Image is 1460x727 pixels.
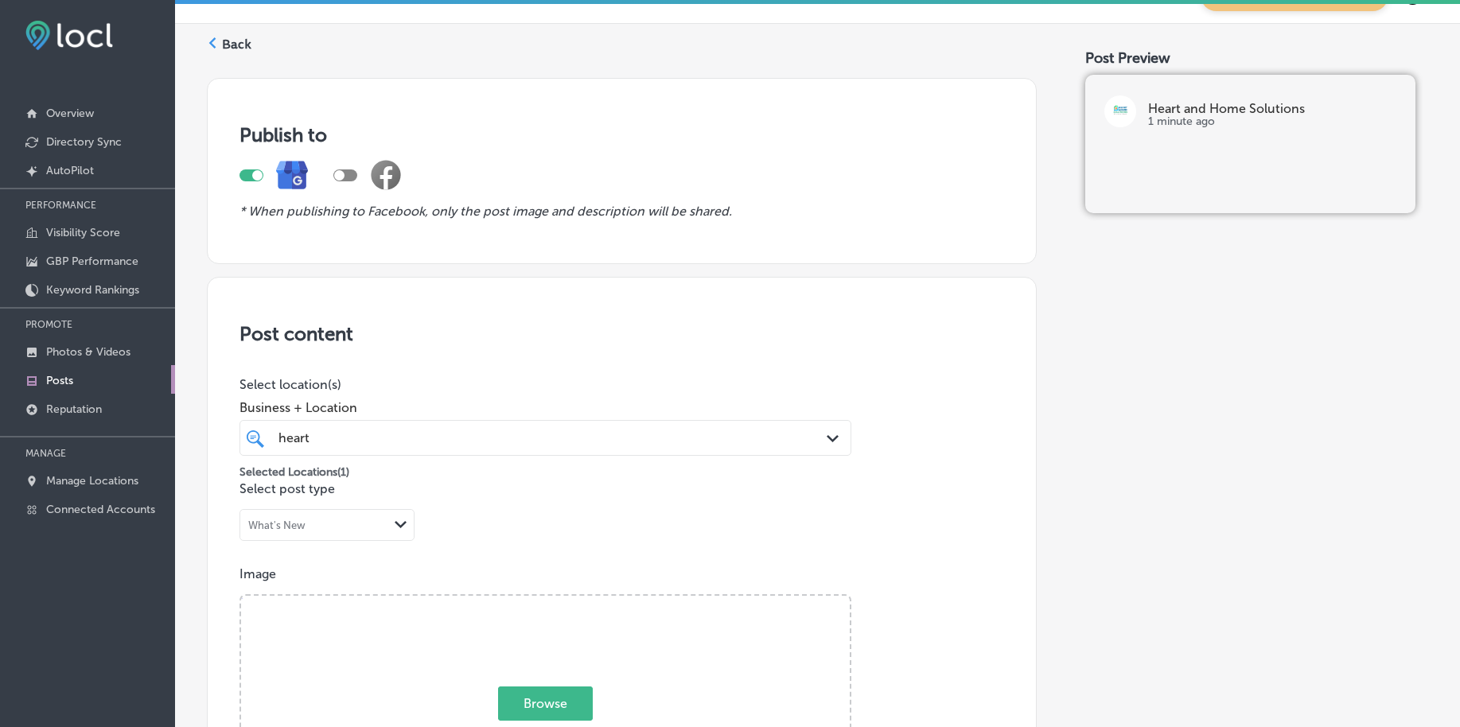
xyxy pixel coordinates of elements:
p: Photos & Videos [46,345,130,359]
p: Selected Locations ( 1 ) [239,459,349,479]
p: Select post type [239,481,1004,496]
span: Browse [498,686,593,721]
p: GBP Performance [46,255,138,268]
h3: Post content [239,322,1004,345]
span: Business + Location [239,400,851,415]
label: Back [222,36,251,53]
p: Manage Locations [46,474,138,488]
i: * When publishing to Facebook, only the post image and description will be shared. [239,204,732,219]
img: logo [1104,95,1136,127]
p: Directory Sync [46,135,122,149]
p: Heart and Home Solutions [1148,103,1396,115]
div: What's New [248,519,306,531]
h3: Publish to [239,123,1004,146]
p: Image [239,566,1004,581]
p: 1 minute ago [1148,115,1396,128]
p: AutoPilot [46,164,94,177]
p: Visibility Score [46,226,120,239]
p: Overview [46,107,94,120]
div: Post Preview [1085,49,1428,67]
img: fda3e92497d09a02dc62c9cd864e3231.png [25,21,113,50]
p: Posts [46,374,73,387]
p: Keyword Rankings [46,283,139,297]
p: Select location(s) [239,377,851,392]
p: Connected Accounts [46,503,155,516]
p: Reputation [46,402,102,416]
